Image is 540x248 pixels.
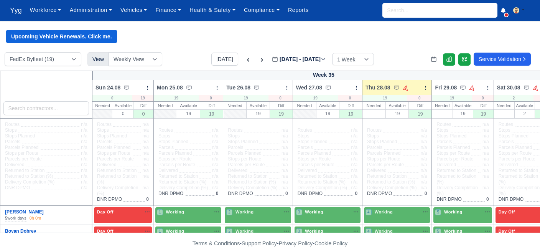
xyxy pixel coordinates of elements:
[339,102,362,109] div: Diff
[95,84,120,91] span: Sun 24.08
[482,162,489,167] span: n/a
[5,179,54,185] span: Delivery Completion (%)
[212,133,219,139] span: n/a
[223,95,268,101] div: 19
[499,145,532,150] span: Parcels Planned
[351,179,357,185] span: n/a
[177,109,200,117] div: 19
[5,122,20,127] span: Routes
[200,102,223,109] div: Diff
[436,127,448,133] span: Stops
[436,150,470,156] span: Stops per Route
[282,145,288,150] span: n/a
[296,84,322,91] span: Wed 27.08
[158,179,206,185] span: Returned to Station (%)
[81,156,87,162] span: n/a
[228,139,258,145] span: Stops Planned
[421,156,427,162] span: n/a
[351,185,357,190] span: n/a
[142,145,149,150] span: n/a
[482,150,489,156] span: n/a
[436,133,466,139] span: Stops Planned
[200,109,223,118] div: 19
[81,162,87,167] span: n/a
[97,197,122,202] span: DNR DPMO
[473,109,493,118] div: 19
[432,95,472,101] div: 19
[482,133,489,139] span: n/a
[367,185,417,191] span: Delivery Completion (%)
[351,150,357,156] span: n/a
[499,156,535,162] span: Parcels per Route
[158,145,174,150] span: Parcels
[81,174,87,179] span: n/a
[158,139,188,145] span: Stops Planned
[247,109,269,117] div: 19
[499,168,538,174] span: Returned to Station
[97,127,109,133] span: Stops
[272,55,326,64] label: [DATE] - [DATE]
[142,122,149,127] span: n/a
[228,162,265,168] span: Parcels per Route
[339,109,362,118] div: 19
[482,156,489,162] span: n/a
[482,139,489,144] span: n/a
[421,162,427,167] span: n/a
[97,122,112,127] span: Routes
[97,156,134,162] span: Parcels per Route
[212,156,219,162] span: n/a
[362,102,385,109] div: Needed
[97,168,137,174] span: Returned to Station
[177,102,200,109] div: Available
[116,3,151,18] a: Vehicles
[497,228,517,234] span: Day Off
[499,133,528,139] span: Stops Planned
[185,3,240,18] a: Health & Safety
[212,179,219,185] span: n/a
[240,3,284,18] a: Compliance
[154,102,177,109] div: Needed
[499,127,510,133] span: Stops
[132,95,153,101] div: 19
[367,162,404,168] span: Parcels per Route
[228,145,243,150] span: Parcels
[66,3,116,18] a: Administration
[298,179,346,185] span: Returned to Station (%)
[432,102,452,109] div: Needed
[228,168,247,174] span: Delivered
[81,145,87,150] span: n/a
[142,162,149,167] span: n/a
[284,3,313,18] a: Reports
[293,102,316,109] div: Needed
[314,240,347,246] a: Cookie Policy
[298,168,317,174] span: Delivered
[226,209,232,215] span: 2
[351,168,357,173] span: n/a
[228,133,240,139] span: Stops
[282,133,288,139] span: n/a
[142,174,149,179] span: n/a
[351,156,357,162] span: n/a
[142,168,149,173] span: n/a
[282,127,288,133] span: n/a
[5,127,17,133] span: Stops
[436,197,461,202] span: DNR DPMO
[92,95,132,101] div: 0
[151,3,185,18] a: Finance
[6,3,26,18] a: Yyg
[3,101,89,115] input: Search contractors...
[212,168,219,173] span: n/a
[367,174,407,179] span: Returned to Station
[373,209,395,215] span: Working
[453,109,473,117] div: 19
[95,228,115,234] span: Day Off
[494,95,533,101] div: 2
[367,150,400,156] span: Parcels Planned
[165,209,186,215] span: Working
[407,95,431,101] div: 0
[158,185,208,191] span: Delivery Completion (%)
[282,185,288,190] span: n/a
[367,191,392,197] span: DNR DPMO
[5,174,53,179] span: Returned to Station (%)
